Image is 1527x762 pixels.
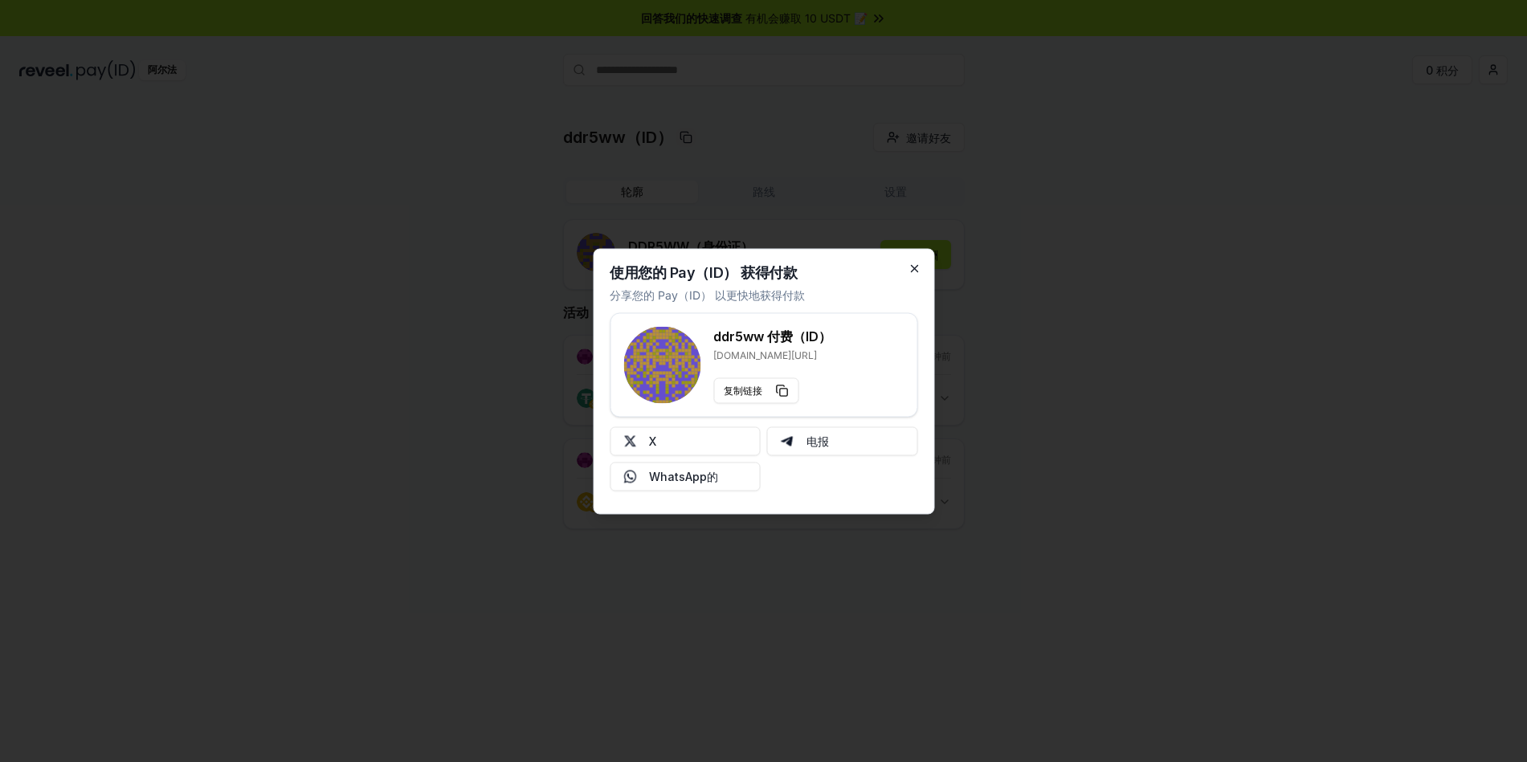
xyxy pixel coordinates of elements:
[806,433,829,450] font: 电报
[649,433,656,450] font: X
[610,286,805,303] p: 分享您的 Pay（ID） 以更快地获得付款
[713,377,798,403] button: 复制链接
[713,326,831,345] h3: ddr5ww 付费（ID）
[649,468,718,485] font: WhatsApp的
[610,265,797,279] h2: 使用您的 Pay（ID） 获得付款
[623,470,636,483] img: Whatsapp
[610,426,761,455] button: X
[610,462,761,491] button: WhatsApp的
[623,434,636,447] img: X
[767,426,918,455] button: 电报
[713,348,831,361] p: [DOMAIN_NAME][URL]
[781,434,794,447] img: 电报
[724,384,762,397] font: 复制链接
